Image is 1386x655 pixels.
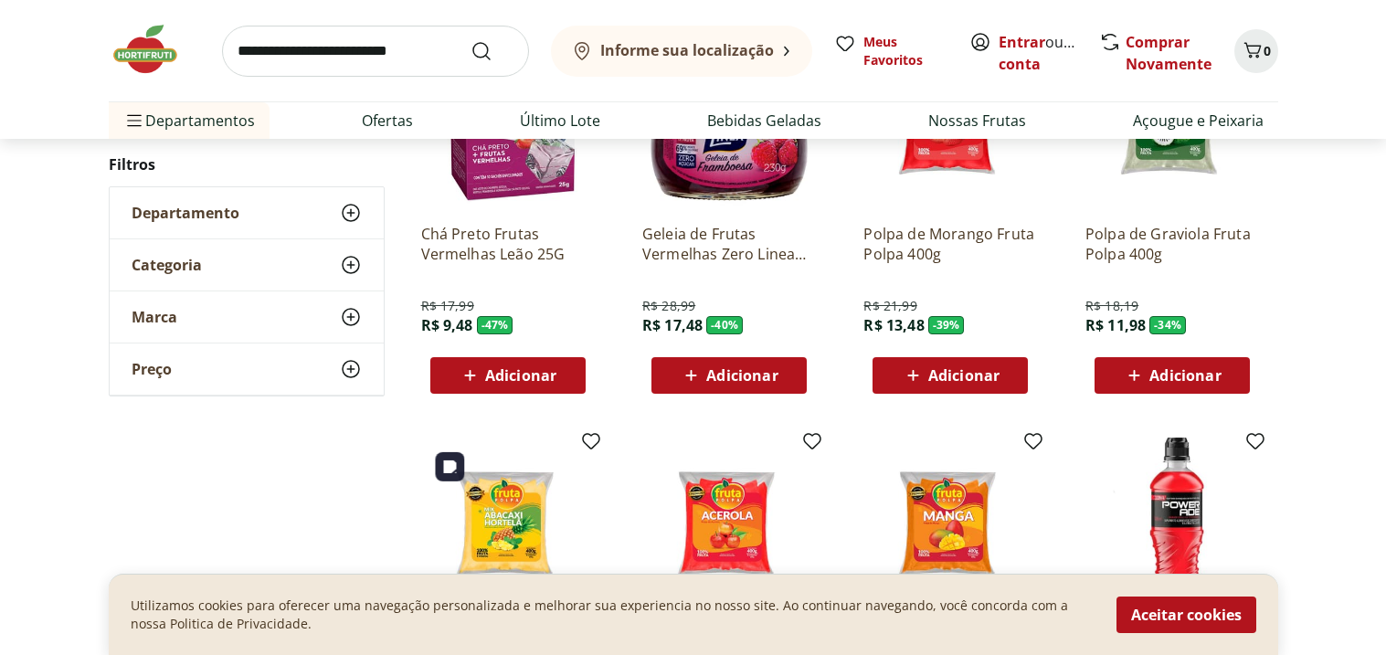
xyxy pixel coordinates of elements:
a: Geleia de Frutas Vermelhas Zero Linea Unidade [642,224,816,264]
span: Meus Favoritos [863,33,947,69]
a: Polpa de Graviola Fruta Polpa 400g [1085,224,1259,264]
span: R$ 18,19 [1085,297,1138,315]
img: Powerade Frutas Tropicais pet 500ml [1085,438,1259,611]
b: Informe sua localização [600,40,774,60]
img: Hortifruti [109,22,200,77]
button: Marca [110,291,384,343]
span: Adicionar [485,368,556,383]
button: Adicionar [430,357,586,394]
span: R$ 17,48 [642,315,703,335]
a: Açougue e Peixaria [1133,110,1264,132]
img: POLPA DE MANGA FRUTA POLPA 400G [863,438,1037,611]
button: Adicionar [651,357,807,394]
span: Departamento [132,204,239,222]
button: Aceitar cookies [1116,597,1256,633]
a: Polpa de Morango Fruta Polpa 400g [863,224,1037,264]
button: Submit Search [471,40,514,62]
a: Entrar [999,32,1045,52]
span: Preço [132,360,172,378]
button: Adicionar [1095,357,1250,394]
img: Polpa Mix Abacaxi com Hortelã Fruta Polpa 400g [421,438,595,611]
span: R$ 11,98 [1085,315,1146,335]
button: Menu [123,99,145,143]
span: R$ 21,99 [863,297,916,315]
p: Utilizamos cookies para oferecer uma navegação personalizada e melhorar sua experiencia no nosso ... [131,597,1095,633]
span: ou [999,31,1080,75]
span: R$ 17,99 [421,297,474,315]
span: R$ 9,48 [421,315,473,335]
span: - 39 % [928,316,965,334]
span: Adicionar [706,368,778,383]
button: Carrinho [1234,29,1278,73]
button: Departamento [110,187,384,238]
h2: Filtros [109,146,385,183]
span: Marca [132,308,177,326]
a: Bebidas Geladas [707,110,821,132]
span: - 40 % [706,316,743,334]
span: Categoria [132,256,202,274]
a: Comprar Novamente [1126,32,1211,74]
a: Meus Favoritos [834,33,947,69]
a: Criar conta [999,32,1099,74]
span: - 47 % [477,316,513,334]
a: Chá Preto Frutas Vermelhas Leão 25G [421,224,595,264]
button: Preço [110,343,384,395]
button: Adicionar [873,357,1028,394]
span: R$ 13,48 [863,315,924,335]
a: Nossas Frutas [928,110,1026,132]
button: Categoria [110,239,384,291]
span: Adicionar [1149,368,1221,383]
a: Último Lote [520,110,600,132]
span: - 34 % [1149,316,1186,334]
span: R$ 28,99 [642,297,695,315]
img: Polpa de Acerola Fruta Polpa 400g [642,438,816,611]
span: Adicionar [928,368,1000,383]
button: Informe sua localização [551,26,812,77]
span: 0 [1264,42,1271,59]
a: Ofertas [362,110,413,132]
input: search [222,26,529,77]
span: Departamentos [123,99,255,143]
